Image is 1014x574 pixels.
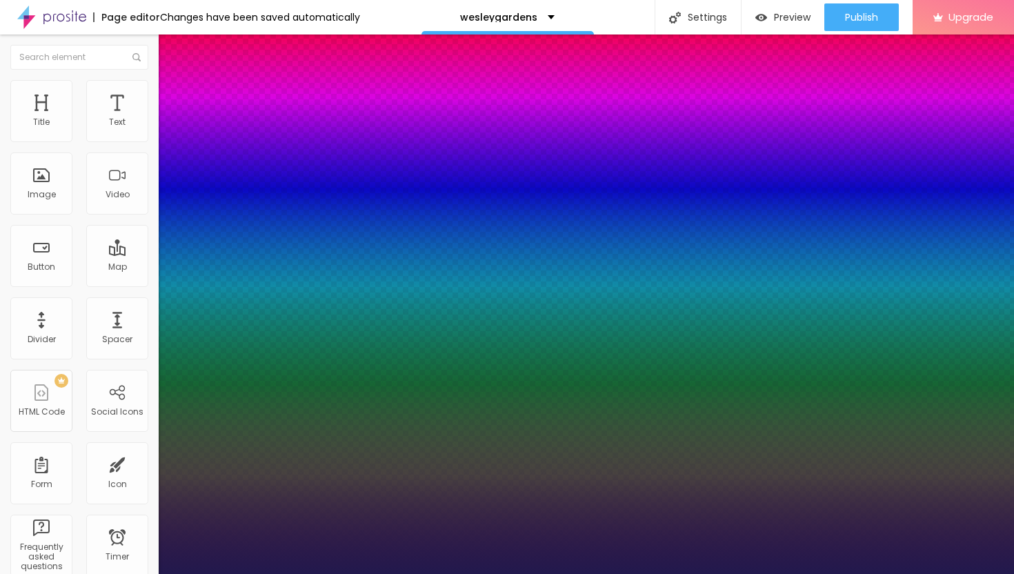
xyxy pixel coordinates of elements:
div: Form [31,479,52,489]
span: Preview [774,12,811,23]
span: Upgrade [948,11,993,23]
div: Map [108,262,127,272]
div: Image [28,190,56,199]
p: wesleygardens [460,12,537,22]
span: Publish [845,12,878,23]
img: Icone [669,12,681,23]
div: Title [33,117,50,127]
div: Divider [28,335,56,344]
div: Page editor [93,12,160,22]
div: Social Icons [91,407,143,417]
div: Spacer [102,335,132,344]
div: Changes have been saved automatically [160,12,360,22]
button: Publish [824,3,899,31]
div: Timer [106,552,129,562]
div: Button [28,262,55,272]
div: Frequently asked questions [14,542,68,572]
input: Search element [10,45,148,70]
div: Video [106,190,130,199]
div: Icon [108,479,127,489]
img: view-1.svg [755,12,767,23]
div: HTML Code [19,407,65,417]
button: Preview [742,3,824,31]
div: Text [109,117,126,127]
img: Icone [132,53,141,61]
